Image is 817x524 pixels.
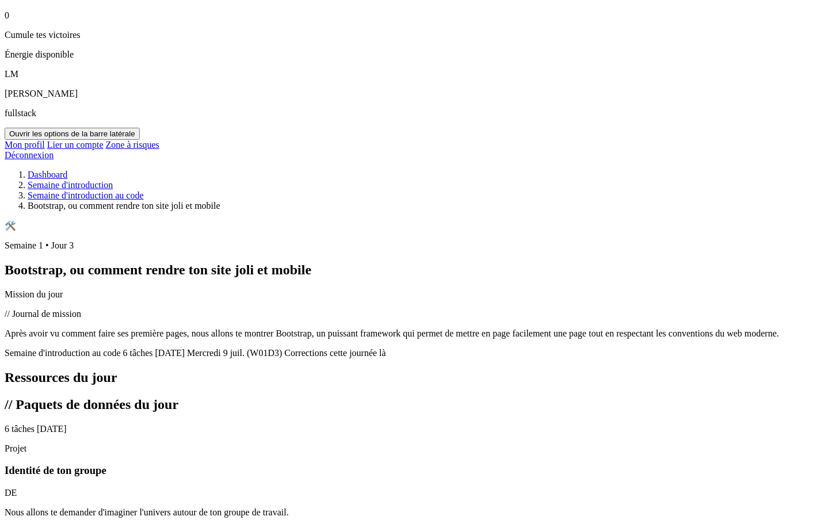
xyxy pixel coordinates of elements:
[5,507,812,518] p: Nous allons te demander d'imaginer l'univers autour de ton groupe de travail.
[5,424,812,434] p: 6 tâches [DATE]
[5,309,812,319] p: // Journal de mission
[5,140,45,150] a: Mon profil
[106,140,159,150] a: Zone à risques
[5,464,812,477] h3: Identité de ton groupe
[9,129,135,138] span: Ouvrir les options de la barre latérale
[47,140,104,150] a: Lier un compte
[123,348,185,358] span: 6 tâches [DATE]
[5,262,812,278] h1: Bootstrap, ou comment rendre ton site joli et mobile
[5,150,54,160] a: Déconnexion
[5,328,812,339] p: Après avoir vu comment faire ses première pages, nous allons te montrer Bootstrap, un puissant fr...
[5,397,812,412] h2: // Paquets de données du jour
[5,108,812,118] p: fullstack
[5,221,16,231] span: 🛠️
[187,348,245,358] span: Mercredi 9 juil.
[5,30,812,40] p: Cumule tes victoires
[5,348,121,358] span: Semaine d'introduction au code
[5,488,17,498] span: DE
[5,10,812,21] p: 0
[5,89,812,99] p: [PERSON_NAME]
[5,443,26,453] span: Projet
[28,201,812,211] li: Bootstrap, ou comment rendre ton site joli et mobile
[28,180,113,190] a: Semaine d'introduction
[28,190,144,200] a: Semaine d'introduction au code
[5,69,18,79] span: LM
[5,370,812,385] h2: Ressources du jour
[28,170,67,179] a: Dashboard
[247,348,282,358] span: (W01D3)
[5,289,812,300] p: Mission du jour
[284,348,385,358] span: Corrections cette journée là
[5,240,812,251] p: Semaine 1 • Jour 3
[5,128,140,140] button: Ouvrir les options de la barre latérale
[5,49,812,60] p: Énergie disponible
